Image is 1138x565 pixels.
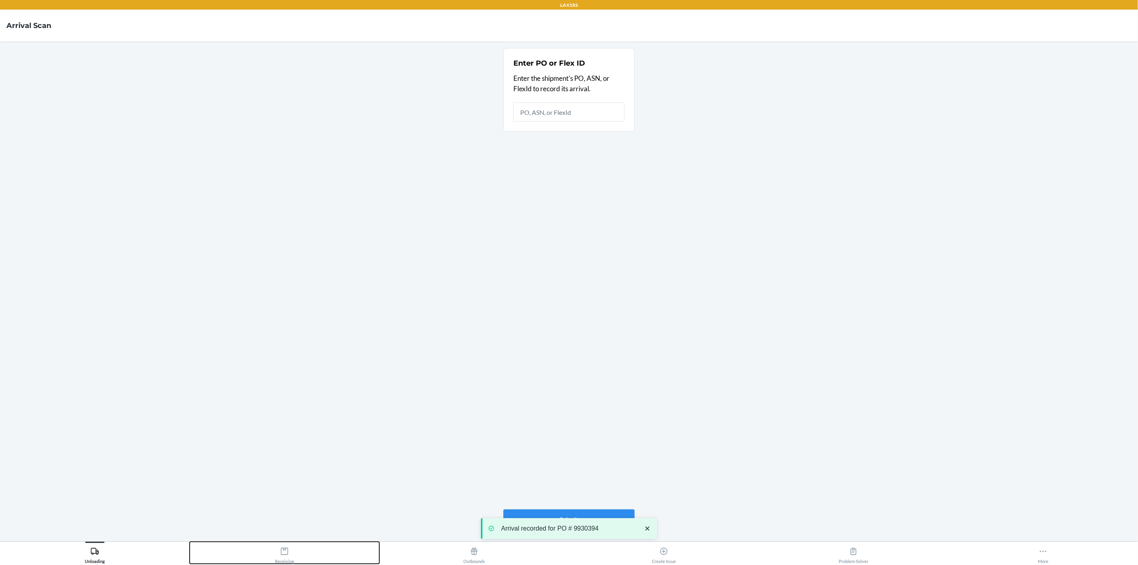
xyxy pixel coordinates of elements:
[839,544,868,564] div: Problem Solver
[379,542,569,564] button: Outbounds
[501,525,635,533] p: Arrival recorded for PO # 9930394
[759,542,948,564] button: Problem Solver
[463,544,485,564] div: Outbounds
[275,544,294,564] div: Receiving
[560,2,578,9] p: LAX1RS
[513,58,585,68] h2: Enter PO or Flex ID
[948,542,1138,564] button: More
[190,542,379,564] button: Receiving
[652,544,676,564] div: Create Issue
[513,102,625,122] input: PO, ASN, or FlexId
[513,73,625,94] p: Enter the shipment's PO, ASN, or FlexId to record its arrival.
[643,525,651,533] svg: close toast
[1038,544,1048,564] div: More
[569,542,759,564] button: Create Issue
[6,20,51,31] h4: Arrival Scan
[85,544,105,564] div: Unloading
